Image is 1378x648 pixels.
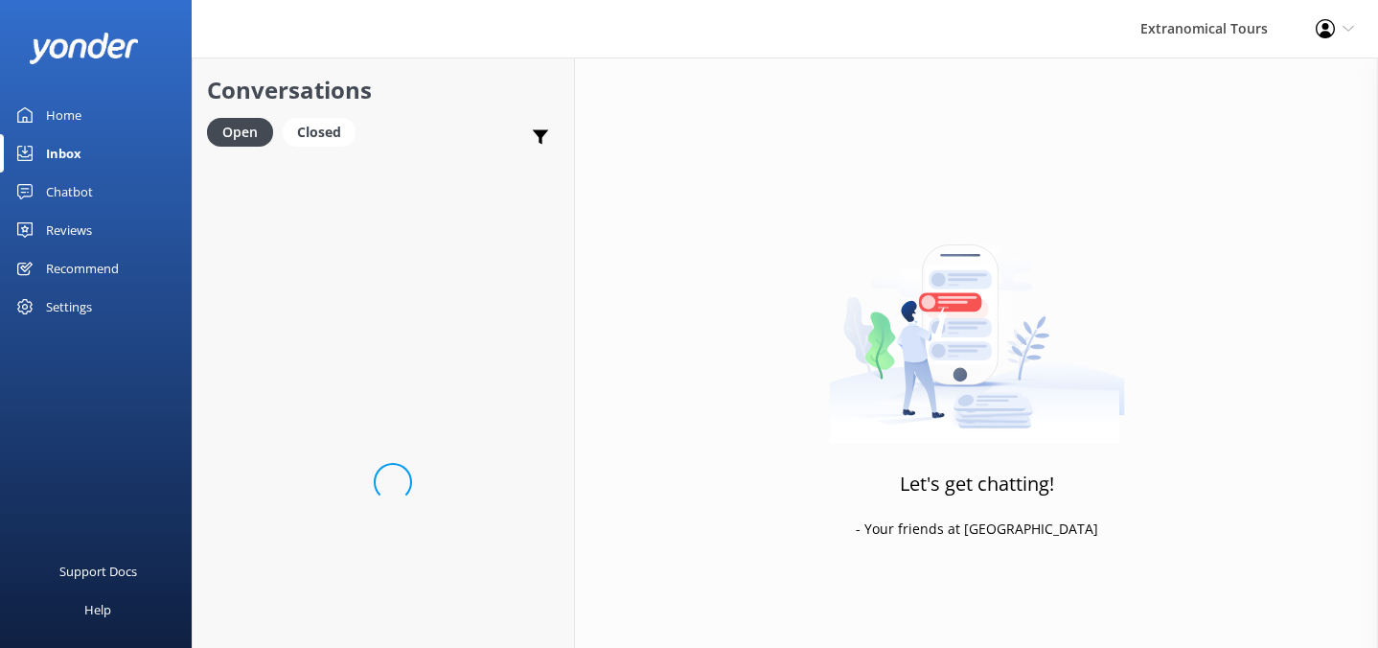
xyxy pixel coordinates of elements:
img: yonder-white-logo.png [29,33,139,64]
div: Reviews [46,211,92,249]
a: Open [207,121,283,142]
div: Help [84,590,111,629]
div: Open [207,118,273,147]
div: Settings [46,288,92,326]
div: Home [46,96,81,134]
p: - Your friends at [GEOGRAPHIC_DATA] [856,519,1098,540]
div: Recommend [46,249,119,288]
div: Inbox [46,134,81,173]
h2: Conversations [207,72,560,108]
h3: Let's get chatting! [900,469,1054,499]
div: Support Docs [59,552,137,590]
a: Closed [283,121,365,142]
div: Closed [283,118,356,147]
div: Chatbot [46,173,93,211]
img: artwork of a man stealing a conversation from at giant smartphone [829,204,1125,444]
